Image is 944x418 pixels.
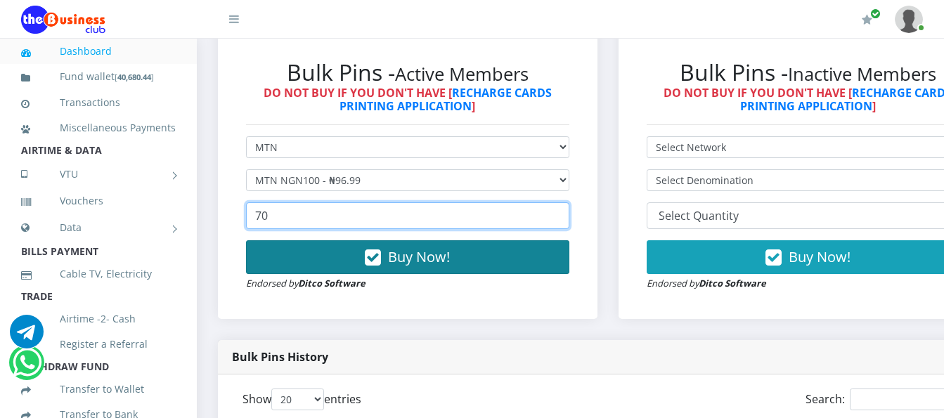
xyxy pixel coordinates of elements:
small: Inactive Members [788,62,936,86]
a: Airtime -2- Cash [21,303,176,335]
strong: Bulk Pins History [232,349,328,365]
a: VTU [21,157,176,192]
span: Buy Now! [789,247,851,266]
strong: Ditco Software [298,277,366,289]
b: 40,680.44 [117,72,151,82]
label: Show entries [243,388,361,410]
a: Cable TV, Electricity [21,258,176,290]
input: Enter Quantity [246,202,569,229]
a: Register a Referral [21,328,176,360]
i: Renew/Upgrade Subscription [862,14,872,25]
h2: Bulk Pins - [246,59,569,86]
span: Renew/Upgrade Subscription [870,8,881,19]
a: Transfer to Wallet [21,373,176,405]
a: Data [21,210,176,245]
strong: DO NOT BUY IF YOU DON'T HAVE [ ] [264,85,552,114]
a: RECHARGE CARDS PRINTING APPLICATION [340,85,552,114]
strong: Ditco Software [699,277,766,289]
small: Endorsed by [246,277,366,289]
img: Logo [21,6,105,34]
button: Buy Now! [246,240,569,274]
small: [ ] [115,72,154,82]
a: Miscellaneous Payments [21,112,176,144]
a: Fund wallet[40,680.44] [21,60,176,93]
a: Vouchers [21,185,176,217]
a: Transactions [21,86,176,119]
a: Dashboard [21,35,176,67]
small: Active Members [395,62,529,86]
select: Showentries [271,388,324,410]
span: Buy Now! [388,247,450,266]
a: Chat for support [10,325,44,348]
small: Endorsed by [647,277,766,289]
img: User [895,6,923,33]
a: Chat for support [13,356,41,379]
